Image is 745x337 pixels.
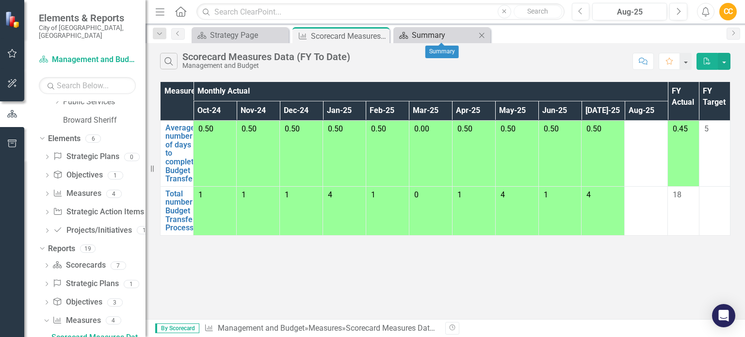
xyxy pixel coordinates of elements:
[5,11,22,28] img: ClearPoint Strategy
[52,278,118,289] a: Strategic Plans
[514,5,562,18] button: Search
[198,124,213,133] span: 0.50
[53,207,144,218] a: Strategic Action Items
[124,280,139,288] div: 1
[371,190,375,199] span: 1
[308,323,342,333] a: Measures
[182,62,350,69] div: Management and Budget
[194,29,286,41] a: Strategy Page
[346,323,479,333] div: Scorecard Measures Data (FY To Date)
[52,260,105,271] a: Scorecards
[155,323,199,333] span: By Scorecard
[53,225,131,236] a: Projects/Initiatives
[39,77,136,94] input: Search Below...
[204,323,438,334] div: » »
[161,186,194,235] td: Double-Click to Edit Right Click for Context Menu
[311,30,387,42] div: Scorecard Measures Data (FY To Date)
[218,323,305,333] a: Management and Budget
[704,124,709,133] span: 5
[425,46,459,58] div: Summary
[414,124,429,133] span: 0.00
[182,51,350,62] div: Scorecard Measures Data (FY To Date)
[161,120,194,186] td: Double-Click to Edit Right Click for Context Menu
[712,304,735,327] div: Open Intercom Messenger
[52,297,102,308] a: Objectives
[210,29,286,41] div: Strategy Page
[592,3,667,20] button: Aug-25
[285,124,300,133] span: 0.50
[544,190,548,199] span: 1
[53,188,101,199] a: Measures
[124,153,140,161] div: 0
[63,96,146,108] a: Public Services
[457,124,472,133] span: 0.50
[414,190,419,199] span: 0
[48,243,75,255] a: Reports
[586,124,601,133] span: 0.50
[106,317,121,325] div: 4
[242,190,246,199] span: 1
[596,6,664,18] div: Aug-25
[544,124,559,133] span: 0.50
[80,244,96,253] div: 19
[328,124,343,133] span: 0.50
[198,190,203,199] span: 1
[85,134,101,143] div: 6
[196,3,564,20] input: Search ClearPoint...
[527,7,548,15] span: Search
[52,315,100,326] a: Measures
[106,190,122,198] div: 4
[111,261,126,270] div: 7
[396,29,476,41] a: Summary
[137,226,152,235] div: 1
[165,124,198,183] a: Average number of days to complete Budget Transfer
[719,3,737,20] button: CC
[412,29,476,41] div: Summary
[673,124,688,133] span: 0.45
[501,124,516,133] span: 0.50
[242,124,257,133] span: 0.50
[371,124,386,133] span: 0.50
[63,115,146,126] a: Broward Sheriff
[285,190,289,199] span: 1
[108,171,123,179] div: 1
[39,54,136,65] a: Management and Budget
[673,190,681,199] span: 18
[48,133,81,144] a: Elements
[165,190,202,232] a: Total number of Budget Transfers Processed
[586,190,591,199] span: 4
[53,170,102,181] a: Objectives
[39,24,136,40] small: City of [GEOGRAPHIC_DATA], [GEOGRAPHIC_DATA]
[39,12,136,24] span: Elements & Reports
[457,190,462,199] span: 1
[328,190,332,199] span: 4
[501,190,505,199] span: 4
[107,298,123,306] div: 3
[53,151,119,162] a: Strategic Plans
